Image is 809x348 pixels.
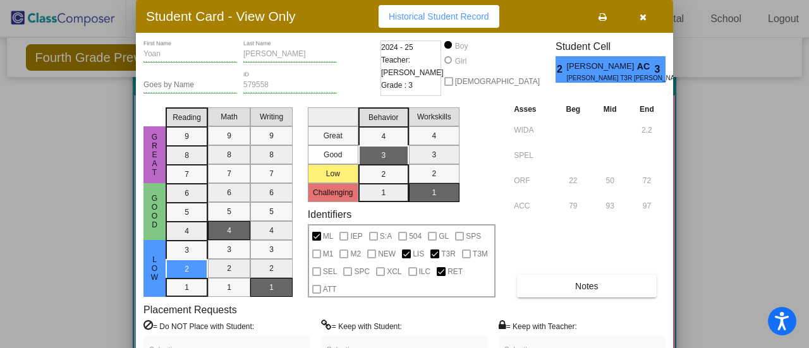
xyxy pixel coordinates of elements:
span: Grade : 3 [381,79,413,92]
h3: Student Cell [556,40,666,52]
span: SPS [466,229,481,244]
span: Low [149,255,161,282]
span: RET [447,264,463,279]
span: M2 [350,246,361,261]
input: assessment [514,171,551,190]
th: End [628,102,666,116]
span: ML [323,229,334,244]
th: Beg [554,102,592,116]
span: NEW [378,246,396,261]
button: Notes [517,275,656,297]
label: Identifiers [308,208,351,220]
th: Asses [511,102,554,116]
input: Enter ID [243,81,337,90]
span: IEP [350,229,362,244]
span: 504 [409,229,422,244]
span: 2 [556,62,566,77]
span: XCL [387,264,401,279]
span: AC [637,60,655,73]
span: Notes [575,281,599,291]
span: Great [149,133,161,177]
label: = Keep with Student: [321,320,402,332]
span: M1 [323,246,334,261]
span: [DEMOGRAPHIC_DATA] [455,74,540,89]
input: goes by name [143,81,237,90]
span: 2024 - 25 [381,41,413,54]
button: Historical Student Record [379,5,499,28]
label: = Keep with Teacher: [499,320,577,332]
input: assessment [514,121,551,140]
div: Girl [454,56,467,67]
span: T3R [441,246,456,261]
span: LIS [413,246,424,261]
span: ATT [323,282,337,297]
span: S:A [380,229,392,244]
span: Teacher: [PERSON_NAME] [381,54,444,79]
h3: Student Card - View Only [146,8,296,24]
label: Placement Requests [143,304,237,316]
input: assessment [514,146,551,165]
span: 3 [655,62,666,77]
span: T3M [473,246,488,261]
input: assessment [514,196,551,215]
span: [PERSON_NAME] [566,60,636,73]
th: Mid [592,102,628,116]
span: Historical Student Record [389,11,489,21]
div: Boy [454,40,468,52]
span: GL [439,229,449,244]
span: Good [149,194,161,229]
span: [PERSON_NAME] T3R [PERSON_NAME] [566,73,650,83]
span: SEL [323,264,338,279]
span: ILC [419,264,431,279]
label: = Do NOT Place with Student: [143,320,254,332]
span: SPC [354,264,370,279]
